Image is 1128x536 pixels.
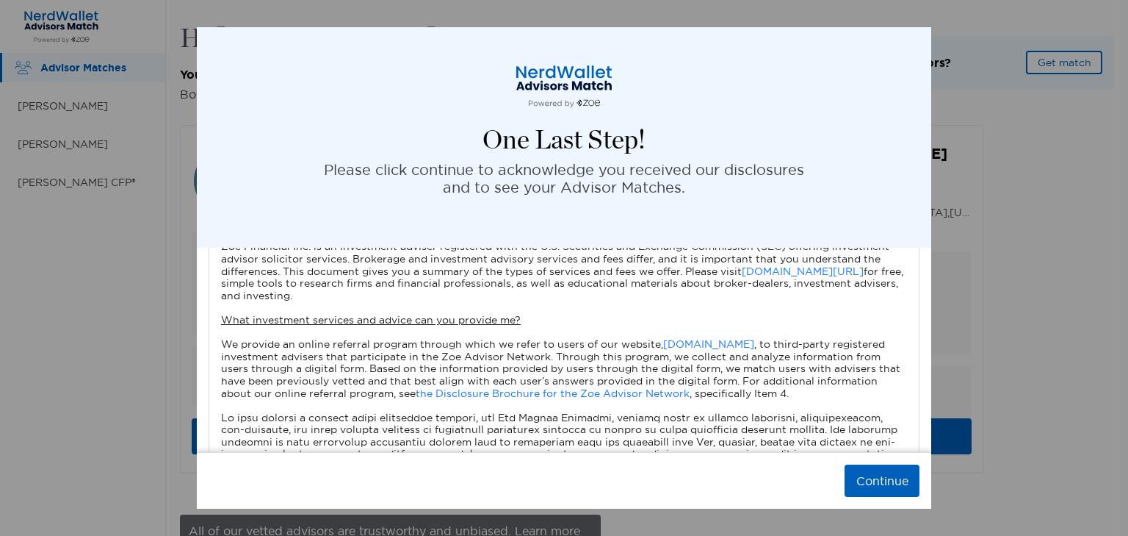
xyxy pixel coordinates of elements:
[197,27,931,509] div: modal
[663,337,754,351] a: [DOMAIN_NAME]
[324,161,804,196] p: Please click continue to acknowledge you received our disclosures and to see your Advisor Matches.
[491,64,637,108] img: logo
[416,387,690,400] a: the Disclosure Brochure for the Zoe Advisor Network
[742,265,864,278] a: [DOMAIN_NAME][URL]
[482,126,646,155] h4: One Last Step!
[845,465,919,497] button: Continue
[221,313,521,326] u: What investment services and advice can you provide me?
